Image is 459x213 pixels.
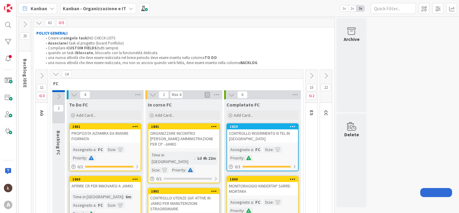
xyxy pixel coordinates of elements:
[67,45,97,51] strong: CUSTOM FIELDS
[148,189,219,213] div: 1801CONTROLLO UTENZE GIA' ATTIVE IN JAMIO PER MANUTEMZIONI STRAORDINARIE
[70,129,141,143] div: PROPOSTA ALTAMIRA DA INVIARE FIORMATA
[171,167,185,173] div: Priority
[356,5,364,11] span: 3x
[344,131,359,138] div: Delete
[344,35,360,43] div: Archive
[96,146,104,153] div: FC
[72,125,141,129] div: 1861
[227,182,298,195] div: MONITORAGGIO KINDERTAP SARRE-MORTARA
[148,129,219,148] div: ORGANIZZARE INCONTRO [PERSON_NAME]-AMMINISTRAZIONE PER CP -JAMIO
[106,202,115,208] div: Size
[309,110,315,116] span: ES
[159,91,169,98] span: 2
[42,51,332,55] li: quando un task è , bloccarlo con la funzionalità dedicata
[263,199,273,205] div: Size
[115,146,116,153] span: :
[234,113,253,118] span: Add Card...
[96,146,96,153] span: :
[172,93,181,96] div: Max 4
[323,110,329,116] span: CC
[70,182,141,190] div: APRIRE CR PER INNOVARSI A JAMIO
[96,202,104,208] div: FC
[71,155,86,161] div: Priority
[4,4,12,12] img: Visit kanbanzone.com
[227,177,298,195] div: 1840MONITORAGGIO KINDERTAP SARRE-MORTARA
[148,102,172,108] span: In corso FC
[226,102,260,108] span: Completato FC
[106,146,115,153] div: Size
[70,124,141,143] div: 1861PROPOSTA ALTAMIRA DA INVIARE FIORMATA
[70,177,141,182] div: 1860
[273,146,274,153] span: :
[151,189,219,193] div: 1801
[4,201,12,209] div: A
[306,92,317,100] span: 2
[156,176,162,182] span: 0 / 1
[150,152,195,165] div: Time in [GEOGRAPHIC_DATA]
[227,124,298,143] div: 1829CONTROLLO INSERIMENTO N TEL IN [GEOGRAPHIC_DATA]
[20,32,30,40] span: 25
[227,163,298,171] div: 0/1
[205,55,217,60] strong: TO DO
[80,91,90,98] span: 4
[148,124,219,148] div: 1841ORGANIZZARE INCONTRO [PERSON_NAME]-AMMINISTRAZIONE PER CP -JAMIO
[69,102,88,108] span: To Do FC
[254,146,262,153] div: FC
[39,110,45,116] span: AG
[196,155,217,162] div: 1d 4h 22m
[227,129,298,143] div: CONTROLLO INSERIMENTO N TEL IN [GEOGRAPHIC_DATA]
[160,167,160,173] span: :
[86,155,87,161] span: :
[148,189,219,194] div: 1801
[273,199,274,205] span: :
[71,202,96,208] div: Assegnato a
[306,84,317,91] span: 15
[22,59,28,88] span: Backlog IDEE
[321,84,331,91] span: 22
[76,50,93,55] strong: bloccato
[229,146,253,153] div: Assegnato a
[37,92,47,100] span: 3
[63,5,126,11] b: Kanban - Organizzazione e IT
[227,177,298,182] div: 1840
[42,41,332,46] li: il task al progetto (board Portfolio)
[155,113,174,118] span: Add Card...
[148,175,219,183] div: 0/1
[62,70,72,78] span: 14
[70,124,141,129] div: 1861
[76,113,96,118] span: Add Card...
[235,164,241,170] span: 0 / 1
[70,163,141,171] div: 0/1
[37,84,47,91] span: 11
[150,167,160,173] div: Size
[237,91,248,98] span: 6
[78,164,83,170] span: 0 / 1
[123,193,124,200] span: :
[227,124,298,129] div: 1829
[4,184,12,192] img: kh
[340,5,348,11] span: 1x
[48,41,66,46] strong: Associare
[42,36,332,41] li: Creare un (NO CHECK LIST!)
[229,155,244,161] div: Priority
[148,124,219,129] div: 1841
[42,60,332,65] li: una nuova attività che deve essere realizzata, ma non so ancora quando verrà fatta, deve essere i...
[42,46,332,51] li: Compilare i (tutti sempre)
[72,177,141,181] div: 1860
[36,31,68,36] strong: POLICY GENERALI
[71,146,96,153] div: Assegnato a
[230,125,298,129] div: 1829
[230,177,298,181] div: 1840
[53,80,296,86] span: FC
[70,177,141,190] div: 1860APRIRE CR PER INNOVARSI A JAMIO
[31,5,47,12] span: Kanban
[42,55,332,60] li: una nuova attività che deve essere realizzata nel breve periodo deve essere inserita nella colonna
[253,199,254,205] span: :
[253,146,254,153] span: :
[64,35,87,41] strong: singolo task
[115,202,116,208] span: :
[254,199,262,205] div: FC
[263,146,273,153] div: Size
